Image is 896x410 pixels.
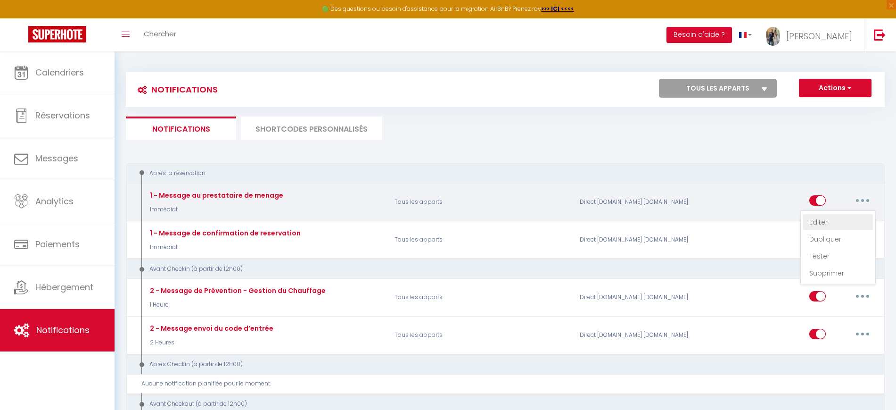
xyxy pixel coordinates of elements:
[35,281,93,293] span: Hébergement
[666,27,732,43] button: Besoin d'aide ?
[766,27,780,46] img: ...
[141,379,876,388] div: Aucune notification planifiée pour le moment.
[803,231,873,247] a: Dupliquer
[35,238,80,250] span: Paiements
[874,29,886,41] img: logout
[148,323,273,334] div: 2 - Message envoi du code d’entrée
[759,18,864,51] a: ... [PERSON_NAME]
[148,190,283,201] div: 1 - Message au prestataire de menage
[148,205,283,214] p: Immédiat
[388,226,574,253] p: Tous les apparts
[135,169,862,178] div: Après la réservation
[388,322,574,349] p: Tous les apparts
[135,360,862,369] div: Après Checkin (à partir de 12h00)
[148,243,301,252] p: Immédiat
[148,228,301,238] div: 1 - Message de confirmation de reservation
[388,284,574,311] p: Tous les apparts
[148,301,326,310] p: 1 Heure
[35,152,78,164] span: Messages
[541,5,574,13] a: >>> ICI <<<<
[388,188,574,216] p: Tous les apparts
[574,226,697,253] div: Direct [DOMAIN_NAME] [DOMAIN_NAME]
[241,117,382,140] li: SHORTCODES PERSONNALISÉS
[35,195,74,207] span: Analytics
[28,26,86,42] img: Super Booking
[144,29,176,39] span: Chercher
[137,18,183,51] a: Chercher
[35,67,84,78] span: Calendriers
[133,79,218,100] h3: Notifications
[799,79,871,98] button: Actions
[803,248,873,264] a: Tester
[148,338,273,347] p: 2 Heures
[126,117,236,140] li: Notifications
[135,400,862,409] div: Avant Checkout (à partir de 12h00)
[803,265,873,281] a: Supprimer
[574,188,697,216] div: Direct [DOMAIN_NAME] [DOMAIN_NAME]
[574,322,697,349] div: Direct [DOMAIN_NAME] [DOMAIN_NAME]
[803,214,873,230] a: Editer
[574,284,697,311] div: Direct [DOMAIN_NAME] [DOMAIN_NAME]
[135,265,862,274] div: Avant Checkin (à partir de 12h00)
[148,285,326,296] div: 2 - Message de Prévention - Gestion du Chauffage
[35,109,90,121] span: Réservations
[36,324,90,336] span: Notifications
[786,30,852,42] span: [PERSON_NAME]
